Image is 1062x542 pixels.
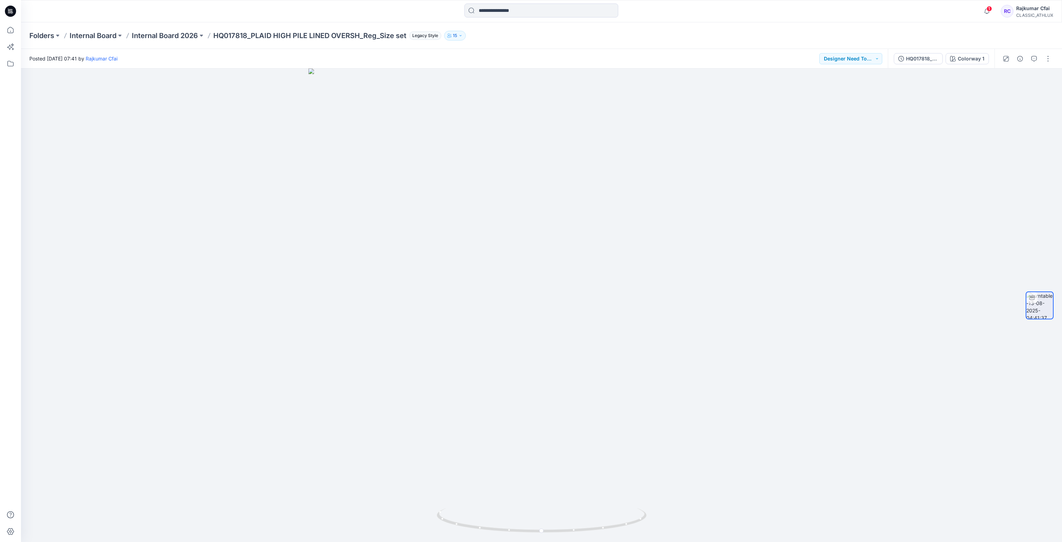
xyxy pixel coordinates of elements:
div: CLASSIC_ATHLUX [1016,13,1053,18]
a: Rajkumar Cfai [86,56,117,62]
a: Folders [29,31,54,41]
button: HQ017818_PLAID HIGH PILE LINED OVERSH_Reg_Size set [894,53,943,64]
div: Colorway 1 [958,55,984,63]
div: HQ017818_PLAID HIGH PILE LINED OVERSH_Reg_Size set [906,55,938,63]
span: Posted [DATE] 07:41 by [29,55,117,62]
a: Internal Board [70,31,116,41]
p: HQ017818_PLAID HIGH PILE LINED OVERSH_Reg_Size set [213,31,406,41]
p: 15 [453,32,457,39]
span: Legacy Style [409,31,441,40]
a: Internal Board 2026 [132,31,198,41]
button: Details [1014,53,1026,64]
button: Colorway 1 [946,53,989,64]
span: 1 [986,6,992,12]
div: RC [1001,5,1013,17]
img: turntable-13-08-2025-04:41:37 [1026,292,1053,319]
button: Legacy Style [406,31,441,41]
button: 15 [444,31,466,41]
div: Rajkumar Cfai [1016,4,1053,13]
